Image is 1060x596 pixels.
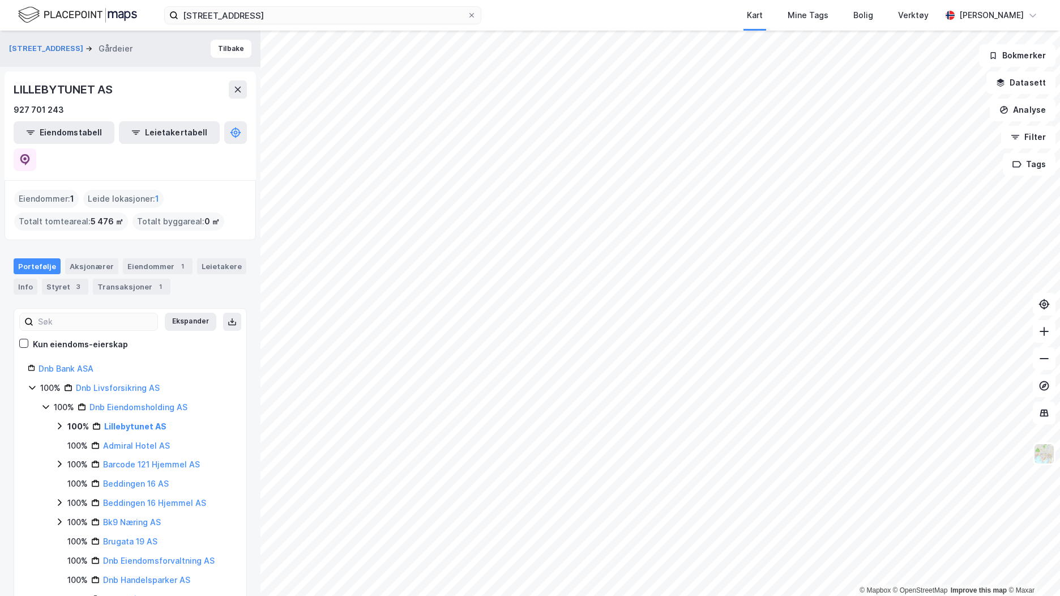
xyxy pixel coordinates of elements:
div: Leide lokasjoner : [83,190,164,208]
button: Ekspander [165,313,216,331]
a: Improve this map [951,586,1007,594]
div: Gårdeier [99,42,132,56]
div: Portefølje [14,258,61,274]
div: Mine Tags [788,8,828,22]
a: OpenStreetMap [893,586,948,594]
div: 100% [67,477,88,491]
iframe: Chat Widget [1003,542,1060,596]
div: Leietakere [197,258,246,274]
button: Datasett [986,71,1055,94]
div: 100% [67,496,88,510]
span: 1 [155,192,159,206]
a: Beddingen 16 Hjemmel AS [103,498,206,508]
a: Dnb Eiendomsforvaltning AS [103,556,215,565]
div: 100% [54,401,74,414]
button: Tilbake [211,40,251,58]
div: Kontrollprogram for chat [1003,542,1060,596]
div: 100% [67,573,88,587]
a: Dnb Eiendomsholding AS [89,402,187,412]
div: 100% [67,458,88,471]
div: 3 [72,281,84,292]
a: Lillebytunet AS [104,422,166,431]
div: 1 [177,261,188,272]
div: Bolig [853,8,873,22]
button: Analyse [990,99,1055,121]
div: 100% [67,516,88,529]
div: Totalt byggareal : [132,212,224,231]
div: [PERSON_NAME] [959,8,1024,22]
img: logo.f888ab2527a4732fd821a326f86c7f29.svg [18,5,137,25]
div: Verktøy [898,8,929,22]
div: 100% [67,420,89,433]
div: Aksjonærer [65,258,118,274]
div: LILLEBYTUNET AS [14,80,115,99]
input: Søk [33,313,157,330]
input: Søk på adresse, matrikkel, gårdeiere, leietakere eller personer [178,7,467,24]
a: Dnb Handelsparker AS [103,575,190,585]
div: Kun eiendoms-eierskap [33,338,128,351]
div: 927 701 243 [14,103,64,117]
div: 100% [67,439,88,453]
a: Mapbox [860,586,891,594]
a: Beddingen 16 AS [103,479,169,488]
div: Kart [747,8,763,22]
div: Transaksjoner [93,279,170,295]
a: Admiral Hotel AS [103,441,170,450]
div: 100% [67,535,88,548]
button: Bokmerker [979,44,1055,67]
div: Eiendommer : [14,190,79,208]
a: Dnb Livsforsikring AS [76,383,160,393]
a: Bk9 Næring AS [103,517,161,527]
div: 1 [155,281,166,292]
div: 100% [40,381,61,395]
div: Totalt tomteareal : [14,212,128,231]
button: Tags [1003,153,1055,176]
a: Barcode 121 Hjemmel AS [103,459,200,469]
a: Dnb Bank ASA [39,364,93,373]
div: Eiendommer [123,258,193,274]
button: [STREET_ADDRESS] [9,43,86,54]
img: Z [1033,443,1055,465]
button: Leietakertabell [119,121,220,144]
div: Info [14,279,37,295]
div: 100% [67,554,88,568]
button: Eiendomstabell [14,121,114,144]
span: 5 476 ㎡ [91,215,123,228]
span: 0 ㎡ [204,215,220,228]
a: Brugata 19 AS [103,537,157,546]
span: 1 [70,192,74,206]
button: Filter [1001,126,1055,148]
div: Styret [42,279,88,295]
